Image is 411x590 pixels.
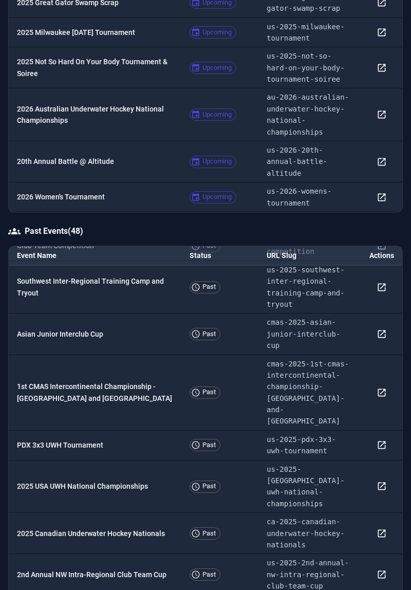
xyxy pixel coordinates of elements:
[267,50,353,85] p: us-2025-not-so-hard-on-your-body-tournament-soiree
[267,317,353,351] p: cmas-2025-asian-junior-interclub-cup
[374,107,389,122] button: View rosters
[267,91,353,138] p: au-2026-australian-underwater-hockey-national-championships
[198,156,236,167] span: Upcoming
[267,264,353,310] p: us-2025-southwest-inter-regional-training-camp-and-tryout
[374,60,389,76] button: View rosters
[374,526,389,541] button: View rosters
[17,103,173,126] p: 2026 Australian Underwater Hockey National Championships
[267,186,353,209] p: us-2026-womens-tournament
[198,440,220,451] span: Past
[17,439,173,451] p: PDX 3x3 UWH Tournament
[267,464,353,510] p: us-2025-[GEOGRAPHIC_DATA]-uwh-national-championships
[258,246,361,266] th: URL Slug
[198,27,236,38] span: Upcoming
[198,481,220,492] span: Past
[374,326,389,342] button: View rosters
[267,21,353,44] p: us-2025-milwaukee-tournament
[17,156,173,167] p: 20th Annual Battle @ Altitude
[9,246,181,266] th: Event Name
[267,516,353,550] p: ca-2025-canadian-underwater-hockey-nationals
[17,569,173,580] p: 2nd Annual NW Intra-Regional Club Team Cup
[198,387,220,398] span: Past
[374,567,389,582] button: View rosters
[374,25,389,40] button: View rosters
[17,528,173,539] p: 2025 Canadian Underwater Hockey Nationals
[374,478,389,494] button: View rosters
[17,381,173,404] p: 1st CMAS Intercontinental Championship - [GEOGRAPHIC_DATA] and [GEOGRAPHIC_DATA]
[198,528,220,539] span: Past
[374,437,389,453] button: View rosters
[17,56,173,79] p: 2025 Not So Hard On Your Body Tournament & Soiree
[374,154,389,170] button: View rosters
[17,27,173,38] p: 2025 Milwaukee [DATE] Tournament
[17,481,173,492] p: 2025 USA UWH National Championships
[361,246,402,266] th: Actions
[198,282,220,292] span: Past
[198,192,236,202] span: Upcoming
[267,434,353,457] p: us-2025-pdx-3x3-uwh-tournament
[17,191,173,202] p: 2026 Women's Tournament
[198,329,220,340] span: Past
[181,246,258,266] th: Status
[374,280,389,295] button: View rosters
[267,358,353,427] p: cmas-2025-1st-cmas-intercontinental-championship-[GEOGRAPHIC_DATA]-and-[GEOGRAPHIC_DATA]
[17,275,173,299] p: Southwest Inter-Regional Training Camp and Tryout
[374,190,389,205] button: View rosters
[198,569,220,580] span: Past
[267,144,353,179] p: us-2026-20th-annual-battle-altitude
[198,109,236,120] span: Upcoming
[17,328,173,340] p: Asian Junior Interclub Cup
[8,225,403,237] h6: Past Events ( 48 )
[374,385,389,400] button: View rosters
[198,63,236,73] span: Upcoming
